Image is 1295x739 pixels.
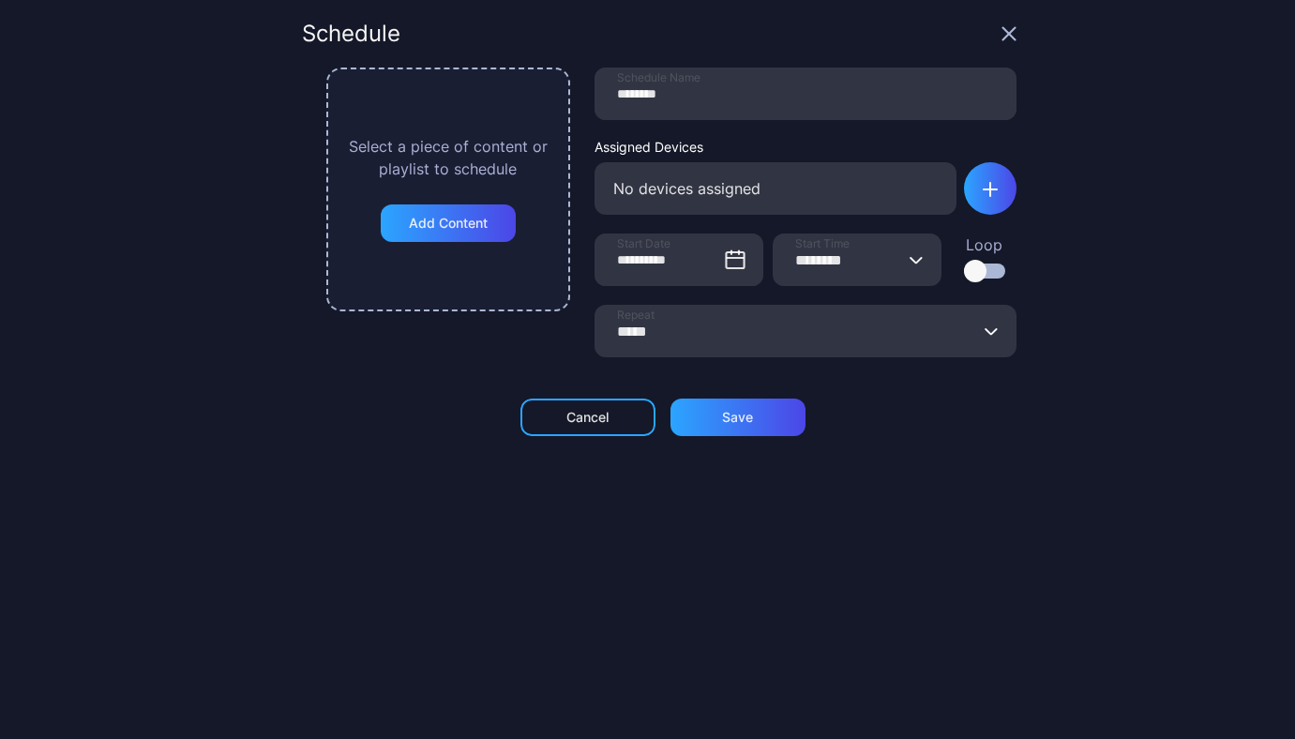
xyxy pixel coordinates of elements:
div: No devices assigned [595,162,956,215]
button: Add Content [381,204,516,242]
div: Assigned Devices [595,139,956,155]
div: Loop [964,234,1005,256]
div: Select a piece of content or playlist to schedule [345,135,551,180]
button: Start Time [910,234,925,286]
button: Cancel [520,399,655,436]
button: Save [670,399,806,436]
input: Start Time [773,234,941,286]
div: Save [722,410,753,425]
span: Start Time [795,236,850,251]
button: Repeat [985,305,1000,357]
div: Schedule [302,23,400,45]
span: Repeat [617,308,655,323]
input: Repeat [595,305,1016,357]
div: Add Content [409,216,488,231]
input: Start Date [595,234,763,286]
div: Cancel [566,410,609,425]
input: Schedule Name [595,68,1016,120]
